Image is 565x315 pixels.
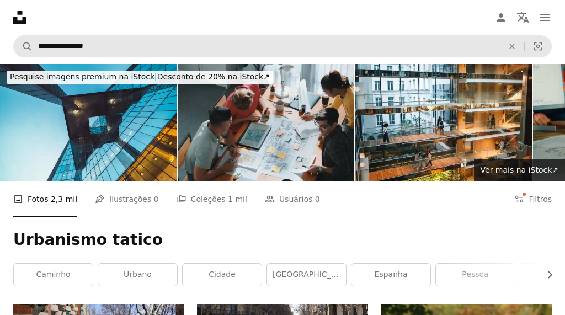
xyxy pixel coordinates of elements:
[154,193,159,205] span: 0
[514,181,552,217] button: Filtros
[95,181,159,217] a: Ilustrações 0
[177,181,247,217] a: Coleções 1 mil
[525,36,551,57] button: Pesquisa visual
[265,181,320,217] a: Usuários 0
[436,264,515,286] a: pessoa
[98,264,177,286] a: urbano
[13,11,26,24] a: Início — Unsplash
[481,165,558,174] span: Ver mais na iStock ↗
[13,230,552,250] h1: Urbanismo tatico
[10,72,270,81] span: Desconto de 20% na iStock ↗
[228,193,247,205] span: 1 mil
[534,7,556,29] button: Menu
[500,36,524,57] button: Limpar
[267,264,346,286] a: [GEOGRAPHIC_DATA]
[474,159,565,181] a: Ver mais na iStock↗
[490,7,512,29] a: Entrar / Cadastrar-se
[10,72,157,81] span: Pesquise imagens premium na iStock |
[14,36,33,57] button: Pesquise na Unsplash
[315,193,320,205] span: 0
[14,264,93,286] a: caminho
[540,264,552,286] button: rolar lista para a direita
[178,64,354,181] img: Top view of smart team working together to plan house construction. Symposium.
[183,264,262,286] a: cidade
[13,35,552,57] form: Pesquise conteúdo visual em todo o site
[512,7,534,29] button: Idioma
[351,264,430,286] a: Espanha
[355,64,532,181] img: Profissionais diversos navegam em espaços de escritório de vários níveis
